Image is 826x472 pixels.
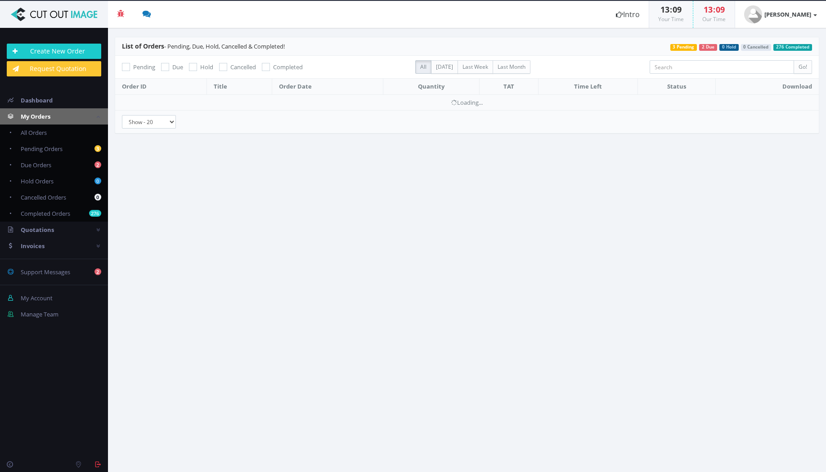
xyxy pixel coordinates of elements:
[21,161,51,169] span: Due Orders
[21,145,63,153] span: Pending Orders
[458,60,493,74] label: Last Week
[660,4,669,15] span: 13
[21,209,70,218] span: Completed Orders
[94,145,101,152] b: 3
[418,82,444,90] span: Quantity
[7,61,101,76] a: Request Quotation
[21,310,58,318] span: Manage Team
[94,194,101,200] b: 0
[735,1,826,28] a: [PERSON_NAME]
[206,79,272,95] th: Title
[607,1,649,28] a: Intro
[94,178,101,184] b: 0
[493,60,530,74] label: Last Month
[21,129,47,137] span: All Orders
[21,96,53,104] span: Dashboard
[89,210,101,217] b: 276
[673,4,682,15] span: 09
[21,294,53,302] span: My Account
[704,4,713,15] span: 13
[479,79,538,95] th: TAT
[741,44,772,51] span: 0 Cancelled
[172,63,183,71] span: Due
[21,177,54,185] span: Hold Orders
[21,242,45,250] span: Invoices
[230,63,256,71] span: Cancelled
[415,60,431,74] label: All
[716,79,819,95] th: Download
[716,4,725,15] span: 09
[7,44,101,59] a: Create New Order
[133,63,155,71] span: Pending
[21,193,66,201] span: Cancelled Orders
[699,44,717,51] span: 2 Due
[200,63,213,71] span: Hold
[794,60,812,74] input: Go!
[658,15,684,23] small: Your Time
[764,10,811,18] strong: [PERSON_NAME]
[272,79,383,95] th: Order Date
[650,60,794,74] input: Search
[122,42,164,50] span: List of Orders
[21,112,50,120] span: My Orders
[21,268,70,276] span: Support Messages
[669,4,673,15] span: :
[637,79,716,95] th: Status
[94,161,101,168] b: 2
[670,44,697,51] span: 3 Pending
[773,44,812,51] span: 276 Completed
[713,4,716,15] span: :
[538,79,637,95] th: Time Left
[431,60,458,74] label: [DATE]
[7,8,101,21] img: Cut Out Image
[273,63,303,71] span: Completed
[744,5,762,23] img: user_default.jpg
[122,42,285,50] span: - Pending, Due, Hold, Cancelled & Completed!
[719,44,739,51] span: 0 Hold
[115,79,206,95] th: Order ID
[94,268,101,275] b: 2
[21,226,54,234] span: Quotations
[115,94,819,110] td: Loading...
[702,15,726,23] small: Our Time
